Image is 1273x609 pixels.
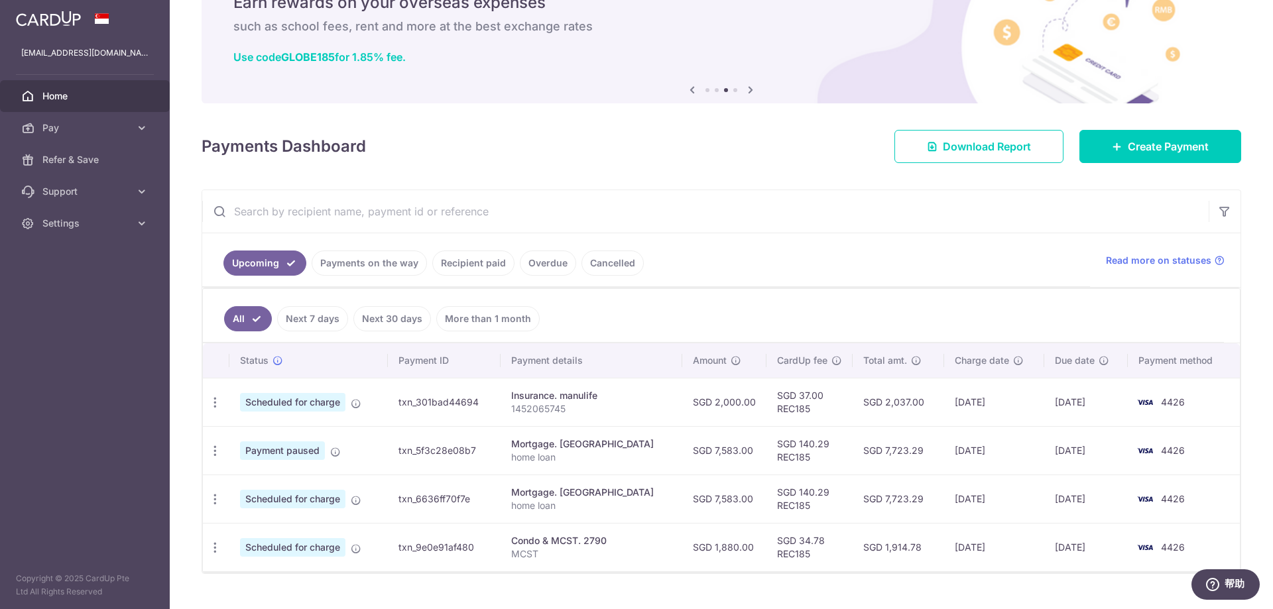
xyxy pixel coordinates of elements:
[223,250,306,276] a: Upcoming
[1132,491,1158,507] img: Bank Card
[766,378,853,426] td: SGD 37.00 REC185
[943,138,1031,154] span: Download Report
[693,354,727,367] span: Amount
[42,185,130,198] span: Support
[1044,378,1128,426] td: [DATE]
[511,389,672,402] div: Insurance. manulife
[511,437,672,451] div: Mortgage. [GEOGRAPHIC_DATA]
[388,426,501,474] td: txn_5f3c28e08b7
[388,378,501,426] td: txn_301bad44694
[777,354,827,367] span: CardUp fee
[277,306,348,331] a: Next 7 days
[766,474,853,523] td: SGD 140.29 REC185
[944,426,1044,474] td: [DATE]
[240,441,325,460] span: Payment paused
[42,89,130,103] span: Home
[511,547,672,561] p: MCST
[766,523,853,571] td: SGD 34.78 REC185
[955,354,1009,367] span: Charge date
[1128,343,1240,378] th: Payment method
[944,378,1044,426] td: [DATE]
[240,393,345,412] span: Scheduled for charge
[1128,138,1209,154] span: Create Payment
[511,534,672,547] div: Condo & MCST. 2790
[863,354,907,367] span: Total amt.
[511,486,672,499] div: Mortgage. [GEOGRAPHIC_DATA]
[853,426,944,474] td: SGD 7,723.29
[1106,254,1225,267] a: Read more on statuses
[511,451,672,464] p: home loan
[1106,254,1211,267] span: Read more on statuses
[511,402,672,415] p: 1452065745
[1161,493,1185,504] span: 4426
[353,306,431,331] a: Next 30 days
[202,190,1209,233] input: Search by recipient name, payment id or reference
[240,538,345,557] span: Scheduled for charge
[202,135,366,158] h4: Payments Dashboard
[432,250,515,276] a: Recipient paid
[1161,445,1185,456] span: 4426
[682,378,766,426] td: SGD 2,000.00
[1191,569,1260,602] iframe: 打开一个小组件，您可以在其中找到更多信息
[388,523,501,571] td: txn_9e0e91af480
[1055,354,1095,367] span: Due date
[853,378,944,426] td: SGD 2,037.00
[682,523,766,571] td: SGD 1,880.00
[944,474,1044,523] td: [DATE]
[233,50,406,64] a: Use codeGLOBE185for 1.85% fee.
[224,306,272,331] a: All
[853,523,944,571] td: SGD 1,914.78
[581,250,644,276] a: Cancelled
[233,19,1209,34] h6: such as school fees, rent and more at the best exchange rates
[42,217,130,230] span: Settings
[1079,130,1241,163] a: Create Payment
[682,426,766,474] td: SGD 7,583.00
[1044,474,1128,523] td: [DATE]
[1044,426,1128,474] td: [DATE]
[682,474,766,523] td: SGD 7,583.00
[312,250,427,276] a: Payments on the way
[1132,539,1158,555] img: Bank Card
[520,250,576,276] a: Overdue
[894,130,1063,163] a: Download Report
[511,499,672,512] p: home loan
[240,354,269,367] span: Status
[853,474,944,523] td: SGD 7,723.29
[388,343,501,378] th: Payment ID
[1161,541,1185,553] span: 4426
[16,11,81,27] img: CardUp
[1044,523,1128,571] td: [DATE]
[944,523,1044,571] td: [DATE]
[1132,443,1158,459] img: Bank Card
[388,474,501,523] td: txn_6636ff70f7e
[766,426,853,474] td: SGD 140.29 REC185
[42,121,130,135] span: Pay
[1132,394,1158,410] img: Bank Card
[501,343,682,378] th: Payment details
[281,50,335,64] b: GLOBE185
[21,46,149,60] p: [EMAIL_ADDRESS][DOMAIN_NAME]
[42,153,130,166] span: Refer & Save
[1161,396,1185,408] span: 4426
[436,306,540,331] a: More than 1 month
[240,490,345,508] span: Scheduled for charge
